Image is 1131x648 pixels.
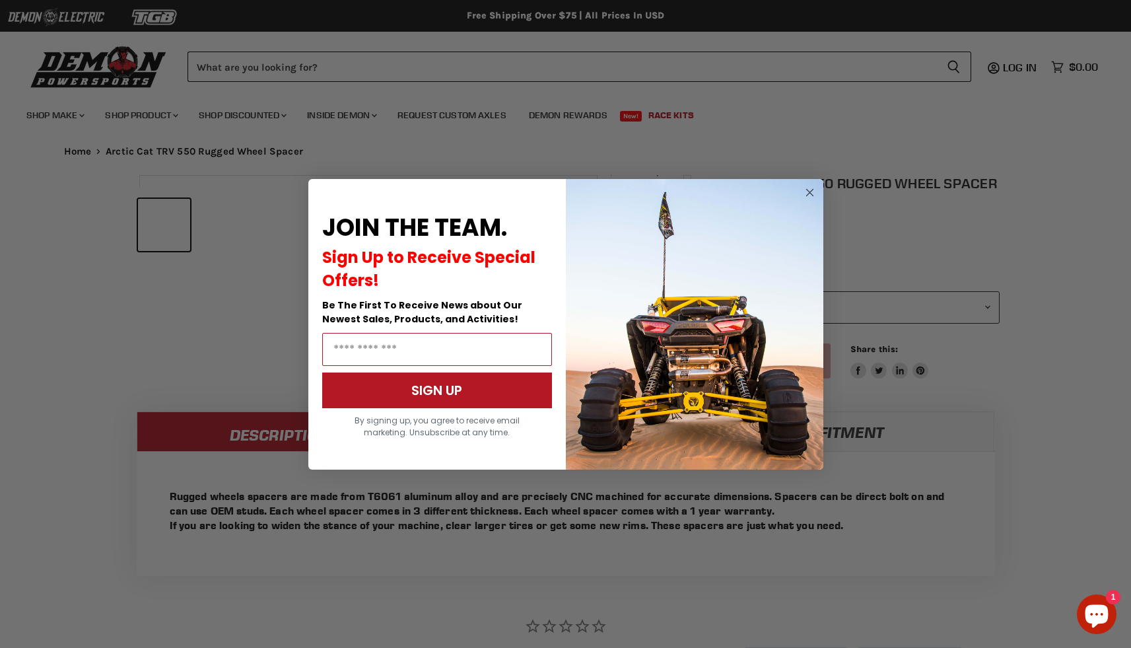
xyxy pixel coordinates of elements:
span: Sign Up to Receive Special Offers! [322,246,535,291]
input: Email Address [322,333,552,366]
inbox-online-store-chat: Shopify online store chat [1073,594,1120,637]
button: SIGN UP [322,373,552,408]
img: a9095488-b6e7-41ba-879d-588abfab540b.jpeg [566,179,823,470]
span: Be The First To Receive News about Our Newest Sales, Products, and Activities! [322,299,522,326]
span: JOIN THE TEAM. [322,211,507,244]
span: By signing up, you agree to receive email marketing. Unsubscribe at any time. [355,415,520,438]
button: Close dialog [802,184,818,201]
